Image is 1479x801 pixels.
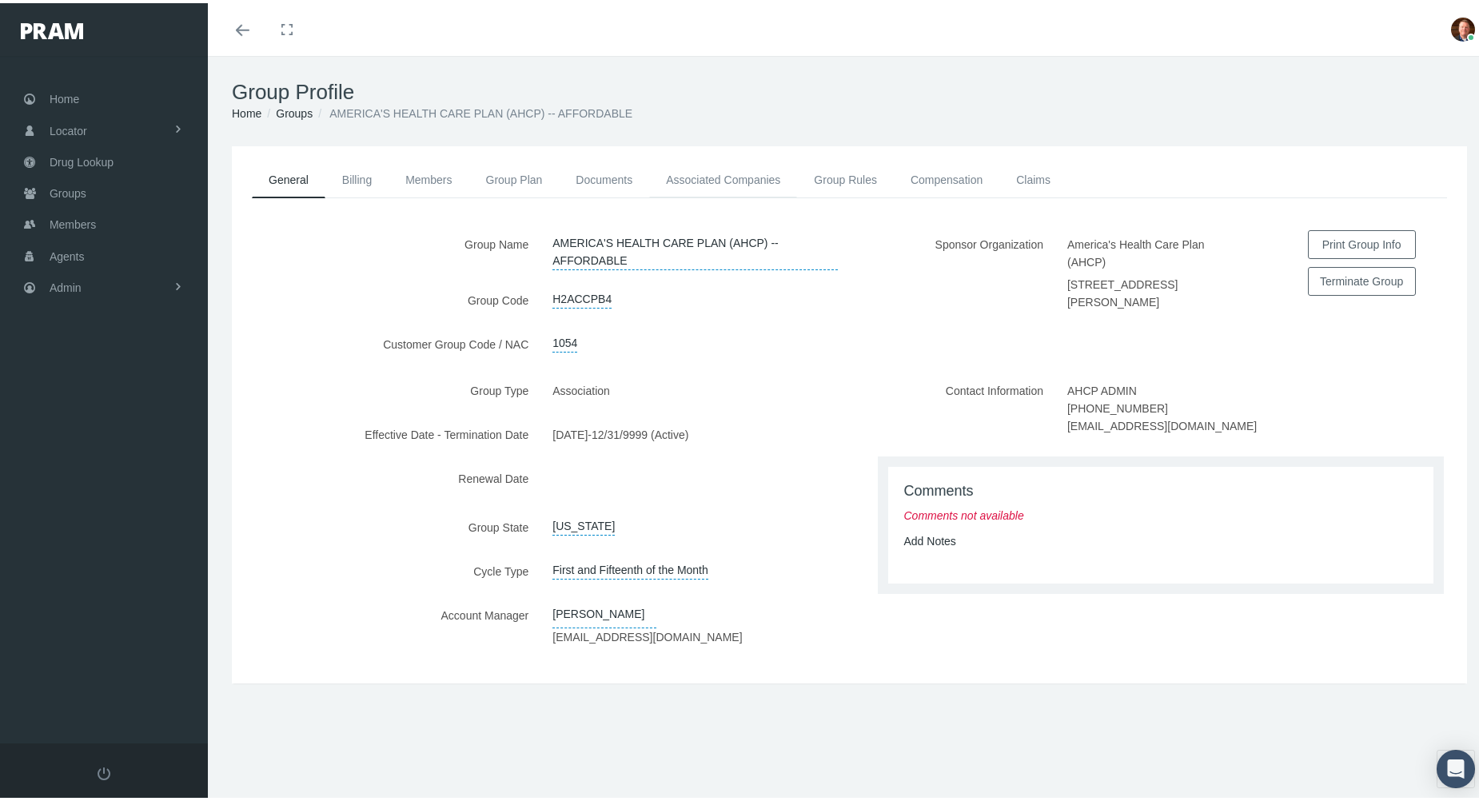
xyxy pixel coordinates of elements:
span: Drug Lookup [50,144,114,174]
div: - [540,417,849,445]
a: H2ACCPB4 [552,283,612,305]
a: Group Rules [797,159,894,194]
label: [EMAIL_ADDRESS][DOMAIN_NAME] [552,625,742,643]
a: [US_STATE] [552,510,615,532]
a: 1054 [552,327,577,349]
a: Claims [999,159,1067,194]
label: Group Type [232,373,540,401]
label: Effective Date - Termination Date [232,417,540,445]
label: Sponsor Organization [850,227,1055,313]
span: Admin [50,269,82,300]
label: Renewal Date [232,461,540,494]
span: AMERICA'S HEALTH CARE PLAN (AHCP) -- AFFORDABLE [329,104,632,117]
span: Locator [50,113,87,143]
label: (Active) [651,417,700,445]
span: Agents [50,238,85,269]
a: Groups [276,104,313,117]
a: Add Notes [904,532,956,544]
span: Groups [50,175,86,205]
h1: Group Profile [232,77,1467,102]
span: Comments not available [904,506,1024,519]
a: Group Plan [469,159,560,194]
div: Open Intercom Messenger [1437,747,1475,785]
label: Cycle Type [232,554,540,582]
label: [DATE] [552,417,588,445]
label: [STREET_ADDRESS][PERSON_NAME] [1067,273,1249,308]
h1: Comments [904,480,1417,497]
label: Account Manager [232,598,540,648]
a: Members [389,159,468,194]
span: First and Fifteenth of the Month [552,554,708,576]
img: S_Profile_Picture_684.jpg [1451,14,1475,38]
label: AHCP ADMIN [1067,373,1149,397]
label: Customer Group Code / NAC [232,327,540,355]
button: Print Group Info [1308,227,1416,256]
a: Documents [559,159,649,194]
a: Home [232,104,261,117]
label: 12/31/9999 [592,417,648,445]
a: General [252,159,325,195]
img: PRAM_20_x_78.png [21,20,83,36]
label: Group Code [232,283,540,311]
label: America's Health Care Plan (AHCP) [1067,227,1249,273]
label: [EMAIL_ADDRESS][DOMAIN_NAME] [1067,414,1257,432]
a: Compensation [894,159,999,194]
button: Terminate Group [1308,264,1416,293]
a: Billing [325,159,389,194]
label: Group State [232,510,540,538]
label: Association [552,373,622,401]
a: AMERICA'S HEALTH CARE PLAN (AHCP) -- AFFORDABLE [552,227,837,267]
a: Associated Companies [649,159,797,194]
span: Home [50,81,79,111]
label: Contact Information [850,373,1055,437]
span: Members [50,206,96,237]
a: [PERSON_NAME] [552,598,656,625]
label: Group Name [232,227,540,267]
label: [PHONE_NUMBER] [1067,397,1168,414]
